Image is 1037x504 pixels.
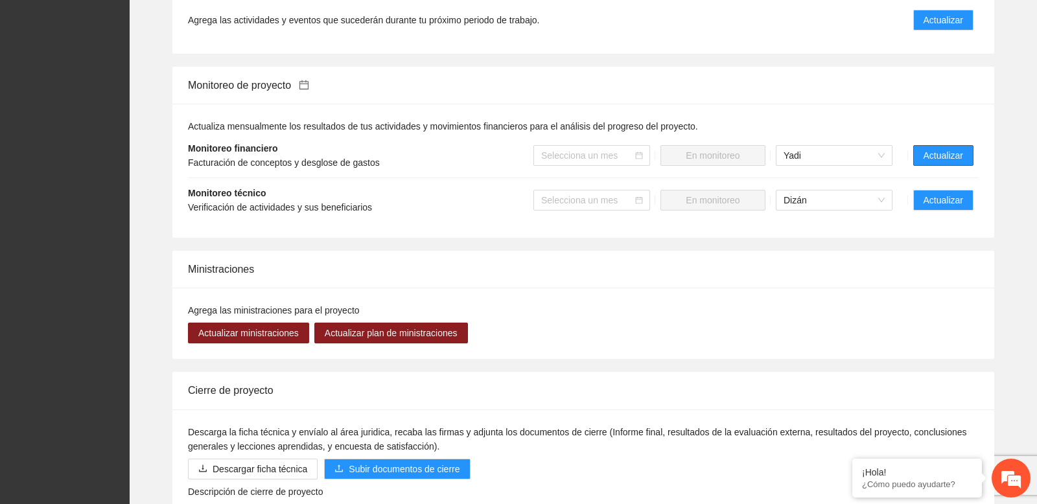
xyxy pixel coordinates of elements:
[67,66,218,83] div: Chatee con nosotros ahora
[213,462,307,476] span: Descargar ficha técnica
[924,193,963,207] span: Actualizar
[188,121,698,132] span: Actualiza mensualmente los resultados de tus actividades y movimientos financieros para el anális...
[314,323,468,343] button: Actualizar plan de ministraciones
[198,464,207,474] span: download
[188,328,309,338] a: Actualizar ministraciones
[188,67,979,104] div: Monitoreo de proyecto
[188,13,539,27] span: Agrega las actividades y eventos que sucederán durante tu próximo periodo de trabajo.
[635,196,643,204] span: calendar
[314,328,468,338] a: Actualizar plan de ministraciones
[6,354,247,399] textarea: Escriba su mensaje y pulse “Intro”
[913,190,973,211] button: Actualizar
[213,6,244,38] div: Minimizar ventana de chat en vivo
[784,190,885,210] span: Dizán
[324,464,470,474] span: uploadSubir documentos de cierre
[349,462,460,476] span: Subir documentos de cierre
[188,305,360,315] span: Agrega las ministraciones para el proyecto
[188,157,380,168] span: Facturación de conceptos y desglose de gastos
[188,323,309,343] button: Actualizar ministraciones
[291,80,309,91] a: calendar
[188,464,318,474] a: downloadDescargar ficha técnica
[299,80,309,90] span: calendar
[635,152,643,159] span: calendar
[325,326,458,340] span: Actualizar plan de ministraciones
[188,188,266,198] strong: Monitoreo técnico
[188,372,979,409] div: Cierre de proyecto
[913,10,973,30] button: Actualizar
[188,143,277,154] strong: Monitoreo financiero
[198,326,299,340] span: Actualizar ministraciones
[784,146,885,165] span: Yadi
[324,459,470,479] button: uploadSubir documentos de cierre
[188,427,967,452] span: Descarga la ficha técnica y envíalo al área juridica, recaba las firmas y adjunta los documentos ...
[188,459,318,479] button: downloadDescargar ficha técnica
[334,464,344,474] span: upload
[924,148,963,163] span: Actualizar
[188,251,979,288] div: Ministraciones
[75,173,179,304] span: Estamos en línea.
[188,202,372,212] span: Verificación de actividades y sus beneficiarios
[862,467,972,477] div: ¡Hola!
[913,145,973,166] button: Actualizar
[188,485,323,499] label: Descripción de cierre de proyecto
[862,479,972,489] p: ¿Cómo puedo ayudarte?
[924,13,963,27] span: Actualizar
